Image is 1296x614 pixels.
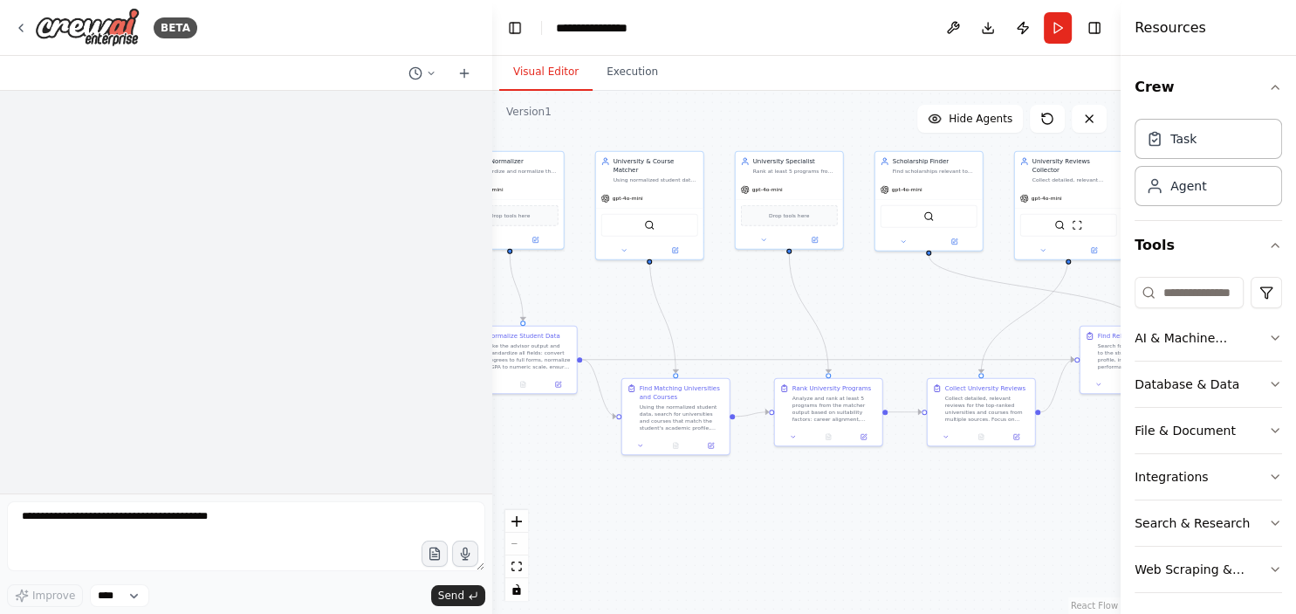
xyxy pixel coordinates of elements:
[490,211,530,220] span: Drop tools here
[474,157,559,166] div: Data Normalizer
[450,63,478,84] button: Start a new chat
[1135,362,1282,407] button: Database & Data
[505,510,528,601] div: React Flow controls
[511,235,560,245] button: Open in side panel
[1135,408,1282,453] button: File & Document
[644,220,655,231] img: SerperDevTool
[1135,422,1236,439] div: File & Document
[614,157,698,175] div: University & Course Matcher
[504,379,541,390] button: No output available
[893,168,977,175] div: Find scholarships relevant to the student's normalized profile. Search for scholarships based on ...
[1135,17,1206,38] h4: Resources
[753,168,838,175] div: Rank at least 5 programs from the university matcher output based on suitability factors includin...
[892,186,922,193] span: gpt-4o-mini
[621,378,730,456] div: Find Matching Universities and CoursesUsing the normalized student data, search for universities ...
[431,585,485,606] button: Send
[1135,63,1282,112] button: Crew
[945,395,1030,423] div: Collect detailed, relevant reviews for the top-ranked universities and courses from multiple sour...
[893,157,977,166] div: Scholarship Finder
[640,384,724,402] div: Find Matching Universities and Courses
[929,237,979,247] button: Open in side panel
[1098,342,1183,370] div: Search for scholarships relevant to the student's normalized profile, including academic performa...
[1135,221,1282,270] button: Tools
[487,342,572,370] div: Take the advisor output and standardize all fields: convert degrees to full forms, normalize CGPA...
[1069,245,1119,256] button: Open in side panel
[1032,176,1117,183] div: Collect detailed, relevant reviews for the top-ranked universities and courses from the specialis...
[752,186,783,193] span: gpt-4o-mini
[735,151,844,250] div: University SpecialistRank at least 5 programs from the university matcher output based on suitabi...
[593,54,672,91] button: Execution
[1135,270,1282,607] div: Tools
[422,541,448,567] button: Upload files
[1072,220,1082,231] img: ScrapeWebsiteTool
[735,408,769,421] g: Edge from 5ae1837b-6442-4c58-b508-6f9025999ab8 to dcba1f09-d52f-43f1-b69a-b1e12e376045
[923,211,934,222] img: SerperDevTool
[917,105,1023,133] button: Hide Agents
[456,151,565,250] div: Data NormalizerStandardize and normalize the academic advisor output data. Convert degrees to ful...
[503,16,527,40] button: Hide left sidebar
[613,195,643,202] span: gpt-4o-mini
[154,17,197,38] div: BETA
[7,584,83,607] button: Improve
[1082,16,1107,40] button: Hide right sidebar
[595,151,704,260] div: University & Course MatcherUsing normalized student data, find universities and courses that matc...
[1001,431,1031,442] button: Open in side panel
[657,440,694,451] button: No output available
[949,112,1012,126] span: Hide Agents
[1135,315,1282,361] button: AI & Machine Learning
[790,235,840,245] button: Open in side panel
[650,245,700,256] button: Open in side panel
[696,440,725,451] button: Open in side panel
[1135,454,1282,500] button: Integrations
[1040,355,1074,417] g: Edge from b93cdd47-4eda-4a49-8691-4db4f70b81b9 to 920e9a73-1af7-4445-b5bb-f479009bf218
[848,431,878,442] button: Open in side panel
[645,255,680,373] g: Edge from c7c1ce5a-6b81-4d70-82f6-564309c0ed48 to 5ae1837b-6442-4c58-b508-6f9025999ab8
[1032,195,1062,202] span: gpt-4o-mini
[32,589,75,603] span: Improve
[874,151,984,252] div: Scholarship FinderFind scholarships relevant to the student's normalized profile. Search for scho...
[1071,601,1118,611] a: React Flow attribution
[614,176,698,183] div: Using normalized student data, find universities and courses that match the student's academic pr...
[1170,130,1197,148] div: Task
[487,332,560,341] div: Normalize Student Data
[35,8,140,47] img: Logo
[753,157,838,166] div: University Specialist
[1170,177,1206,195] div: Agent
[582,355,616,421] g: Edge from a5eb6289-bd6f-4f44-82e6-e300c63fdddd to 5ae1837b-6442-4c58-b508-6f9025999ab8
[505,578,528,601] button: toggle interactivity
[473,186,504,193] span: gpt-4o-mini
[1135,329,1268,347] div: AI & Machine Learning
[1135,376,1239,393] div: Database & Data
[499,54,593,91] button: Visual Editor
[505,253,527,321] g: Edge from 85398aa8-2702-4fcc-be35-caaaf0ba4402 to a5eb6289-bd6f-4f44-82e6-e300c63fdddd
[640,404,724,431] div: Using the normalized student data, search for universities and courses that match the student's a...
[963,431,999,442] button: No output available
[924,255,1138,321] g: Edge from 4688ed09-55e9-439a-9150-8548919e964c to 920e9a73-1af7-4445-b5bb-f479009bf218
[505,555,528,578] button: fit view
[977,255,1073,373] g: Edge from a07ab4d0-1951-4fd0-ad2a-f0b8d809d923 to b93cdd47-4eda-4a49-8691-4db4f70b81b9
[888,408,922,417] g: Edge from dcba1f09-d52f-43f1-b69a-b1e12e376045 to b93cdd47-4eda-4a49-8691-4db4f70b81b9
[774,378,883,447] div: Rank University ProgramsAnalyze and rank at least 5 programs from the matcher output based on sui...
[785,253,833,373] g: Edge from ae656436-f3f2-4fdb-95a1-9b2677944763 to dcba1f09-d52f-43f1-b69a-b1e12e376045
[1135,547,1282,592] button: Web Scraping & Browsing
[438,589,464,603] span: Send
[401,63,443,84] button: Switch to previous chat
[1014,151,1123,260] div: University Reviews CollectorCollect detailed, relevant reviews for the top-ranked universities an...
[792,384,871,393] div: Rank University Programs
[505,510,528,533] button: zoom in
[1135,468,1208,486] div: Integrations
[1135,514,1250,532] div: Search & Research
[1080,326,1189,395] div: Find Relevant ScholarshipsSearch for scholarships relevant to the student's normalized profile, i...
[1135,561,1268,578] div: Web Scraping & Browsing
[452,541,478,567] button: Click to speak your automation idea
[927,378,1036,447] div: Collect University ReviewsCollect detailed, relevant reviews for the top-ranked universities and ...
[792,395,877,423] div: Analyze and rank at least 5 programs from the matcher output based on suitability factors: career...
[543,379,573,390] button: Open in side panel
[945,384,1025,393] div: Collect University Reviews
[469,326,578,395] div: Normalize Student DataTake the advisor output and standardize all fields: convert degrees to full...
[506,105,552,119] div: Version 1
[474,168,559,175] div: Standardize and normalize the academic advisor output data. Convert degrees to full forms, normal...
[1054,220,1065,231] img: SerperDevTool
[769,211,809,220] span: Drop tools here
[556,19,640,37] nav: breadcrumb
